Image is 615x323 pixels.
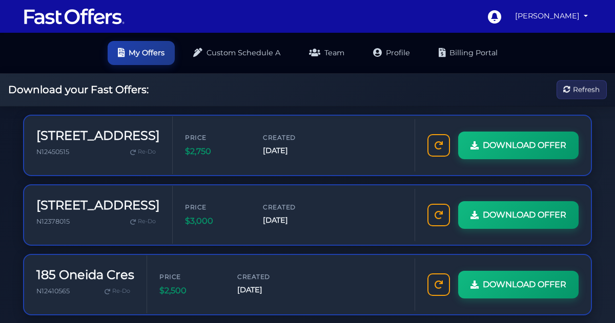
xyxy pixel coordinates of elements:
a: My Offers [108,41,175,65]
span: Created [263,202,324,212]
h3: [STREET_ADDRESS] [36,198,160,213]
span: DOWNLOAD OFFER [483,208,566,222]
h3: 185 Oneida Cres [36,268,134,283]
a: Billing Portal [428,41,508,65]
span: $2,750 [185,145,247,158]
a: DOWNLOAD OFFER [458,201,579,229]
span: N12410565 [36,287,70,295]
span: DOWNLOAD OFFER [483,278,566,291]
a: Re-Do [126,215,160,228]
a: Team [299,41,355,65]
a: Re-Do [100,285,134,298]
span: Created [263,133,324,142]
span: Price [185,202,247,212]
span: $2,500 [159,284,221,297]
span: Created [237,272,299,282]
span: N12450515 [36,148,69,156]
span: Re-Do [138,217,156,226]
span: [DATE] [263,214,324,226]
a: Re-Do [126,145,160,159]
a: [PERSON_NAME] [511,6,592,26]
span: Price [159,272,221,282]
a: Custom Schedule A [183,41,291,65]
span: Re-Do [112,287,130,296]
span: Price [185,133,247,142]
span: Refresh [573,84,600,95]
span: [DATE] [237,284,299,296]
span: N12378015 [36,218,70,225]
span: DOWNLOAD OFFER [483,139,566,152]
h2: Download your Fast Offers: [8,83,149,96]
span: [DATE] [263,145,324,157]
span: $3,000 [185,214,247,228]
a: DOWNLOAD OFFER [458,271,579,298]
span: Re-Do [138,147,156,157]
a: Profile [363,41,420,65]
h3: [STREET_ADDRESS] [36,128,160,143]
button: Refresh [557,80,607,99]
a: DOWNLOAD OFFER [458,132,579,159]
